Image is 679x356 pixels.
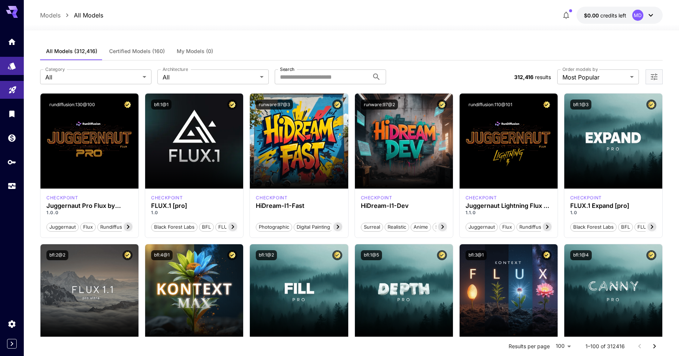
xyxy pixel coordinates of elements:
div: FLUX.1 D [466,195,497,201]
button: bfl:1@3 [570,99,591,110]
button: runware:97@3 [256,99,293,110]
span: Most Popular [562,73,627,82]
span: rundiffusion [98,223,132,231]
button: Certified Model – Vetted for best performance and includes a commercial license. [123,250,133,260]
a: All Models [74,11,103,20]
button: rundiffusion [516,222,551,232]
button: juggernaut [46,222,79,232]
button: Expand sidebar [7,339,17,349]
p: checkpoint [361,195,392,201]
button: flux [499,222,515,232]
nav: breadcrumb [40,11,103,20]
button: Photographic [256,222,292,232]
button: Realistic [385,222,409,232]
span: All [45,73,140,82]
span: Black Forest Labs [151,223,197,231]
span: flux [500,223,515,231]
p: checkpoint [151,195,183,201]
div: Settings [7,319,16,329]
span: $0.00 [584,12,600,19]
button: Certified Model – Vetted for best performance and includes a commercial license. [123,99,133,110]
span: results [535,74,551,80]
button: Certified Model – Vetted for best performance and includes a commercial license. [227,250,237,260]
button: Certified Model – Vetted for best performance and includes a commercial license. [227,99,237,110]
p: 1–100 of 312416 [585,343,625,350]
p: checkpoint [46,195,78,201]
label: Architecture [163,66,188,72]
span: BFL [199,223,213,231]
button: bfl:1@4 [570,250,592,260]
button: Stylized [432,222,456,232]
button: Certified Model – Vetted for best performance and includes a commercial license. [646,250,656,260]
button: Surreal [361,222,383,232]
button: Black Forest Labs [151,222,198,232]
span: Anime [411,223,431,231]
div: Wallet [7,133,16,143]
button: $0.00MD [577,7,663,24]
button: bfl:2@2 [46,250,68,260]
p: Results per page [509,343,550,350]
button: rundiffusion:110@101 [466,99,515,110]
h3: HiDream-I1-Dev [361,202,447,209]
span: Certified Models (160) [109,48,165,55]
button: flux [80,222,96,232]
label: Search [280,66,294,72]
button: bfl:1@5 [361,250,382,260]
button: Certified Model – Vetted for best performance and includes a commercial license. [542,250,552,260]
button: rundiffusion [97,222,132,232]
p: checkpoint [570,195,602,201]
span: Stylized [433,223,456,231]
div: FLUX.1 D [46,195,78,201]
button: Certified Model – Vetted for best performance and includes a commercial license. [332,250,342,260]
button: Certified Model – Vetted for best performance and includes a commercial license. [437,250,447,260]
button: BFL [618,222,633,232]
h3: FLUX.1 [pro] [151,202,237,209]
div: Library [7,109,16,118]
span: Digital Painting [294,223,333,231]
button: Certified Model – Vetted for best performance and includes a commercial license. [332,99,342,110]
span: Surreal [361,223,383,231]
label: Category [45,66,65,72]
button: rundiffusion:130@100 [46,99,98,110]
button: bfl:3@1 [466,250,487,260]
div: $0.00 [584,12,626,19]
span: All [163,73,257,82]
button: Certified Model – Vetted for best performance and includes a commercial license. [437,99,447,110]
button: Open more filters [650,72,659,82]
h3: Juggernaut Pro Flux by RunDiffusion [46,202,133,209]
p: checkpoint [256,195,287,201]
button: Digital Painting [294,222,333,232]
p: checkpoint [466,195,497,201]
div: 100 [553,341,574,352]
span: 312,416 [514,74,533,80]
button: Certified Model – Vetted for best performance and includes a commercial license. [646,99,656,110]
div: HiDream Fast [256,195,287,201]
button: bfl:1@2 [256,250,277,260]
div: Home [7,37,16,46]
h3: FLUX.1 Expand [pro] [570,202,656,209]
button: bfl:4@1 [151,250,173,260]
span: BFL [618,223,633,231]
div: Juggernaut Lightning Flux by RunDiffusion [466,202,552,209]
div: Usage [7,182,16,191]
span: juggernaut [47,223,78,231]
a: Models [40,11,61,20]
span: Photographic [256,223,292,231]
div: API Keys [7,157,16,167]
div: MD [632,10,643,21]
label: Order models by [562,66,598,72]
div: Models [7,59,16,68]
span: Realistic [385,223,409,231]
h3: HiDream-I1-Fast [256,202,342,209]
button: runware:97@2 [361,99,398,110]
p: 1.0 [570,209,656,216]
button: BFL [199,222,214,232]
button: FLUX.1 [pro] [215,222,250,232]
p: 1.1.0 [466,209,552,216]
span: juggernaut [466,223,497,231]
